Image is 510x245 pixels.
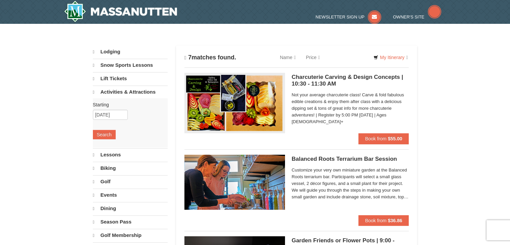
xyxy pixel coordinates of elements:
a: Season Pass [93,215,168,228]
strong: $55.00 [388,136,402,141]
img: Massanutten Resort Logo [64,1,177,22]
a: Activities & Attractions [93,86,168,98]
h5: Charcuterie Carving & Design Concepts | 10:30 - 11:30 AM [292,74,409,87]
a: My Itinerary [369,52,412,62]
a: Name [275,51,301,64]
span: Newsletter Sign Up [316,14,364,19]
span: Book from [365,218,387,223]
a: Lift Tickets [93,72,168,85]
span: Book from [365,136,387,141]
img: 18871151-79-7a7e7977.png [184,73,285,133]
a: Lodging [93,46,168,58]
a: Events [93,189,168,201]
a: Golf [93,175,168,188]
a: Golf Membership [93,229,168,242]
label: Starting [93,101,163,108]
a: Owner's Site [393,14,441,19]
a: Snow Sports Lessons [93,59,168,71]
a: Newsletter Sign Up [316,14,381,19]
h5: Balanced Roots Terrarium Bar Session [292,156,409,162]
a: Lessons [93,148,168,161]
span: Customize your very own miniature garden at the Balanced Roots terrarium bar. Participants will s... [292,167,409,200]
strong: $36.86 [388,218,402,223]
a: Dining [93,202,168,215]
span: Not your average charcuterie class! Carve & fold fabulous edible creations & enjoy them after cla... [292,92,409,125]
button: Book from $36.86 [358,215,409,226]
span: Owner's Site [393,14,424,19]
a: Price [301,51,325,64]
img: 18871151-30-393e4332.jpg [184,155,285,210]
button: Book from $55.00 [358,133,409,144]
a: Biking [93,162,168,175]
button: Search [93,130,116,139]
a: Massanutten Resort [64,1,177,22]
